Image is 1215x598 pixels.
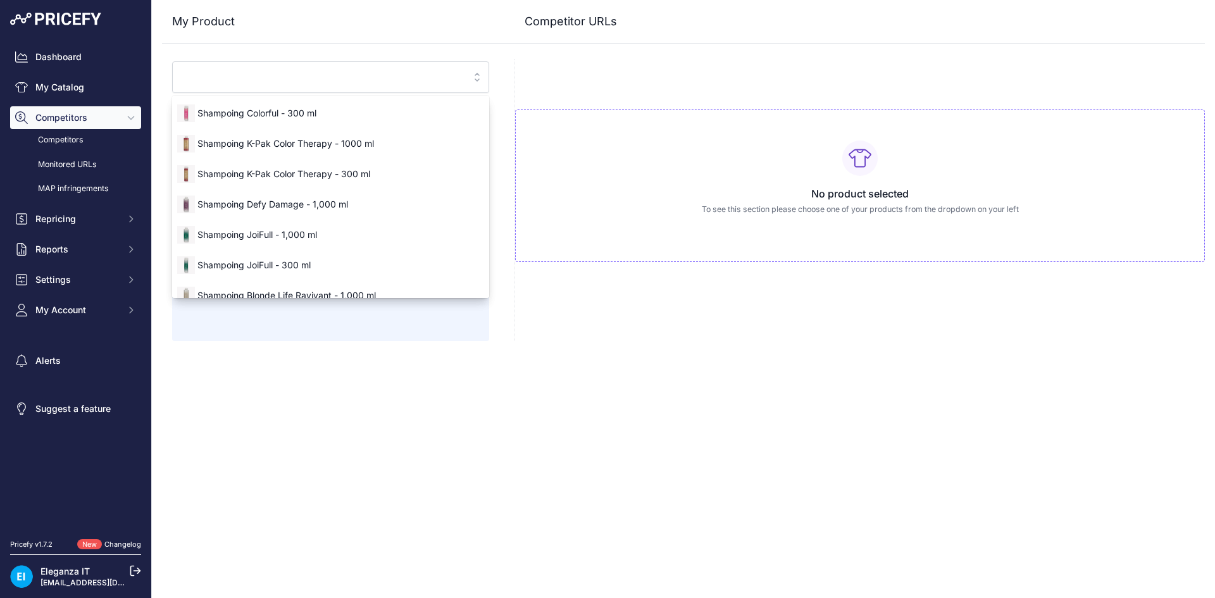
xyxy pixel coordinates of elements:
[40,578,173,587] a: [EMAIL_ADDRESS][DOMAIN_NAME]
[177,196,195,213] img: 571e2b5af1532e0baef0d086c8d77742580a0cf2_K5100JOIC1LPROTECTEU_Shampoing_Joico_Defy_Damage_1000ml_...
[172,107,489,120] span: Shampoing Colorful - 300 ml
[77,539,102,550] span: New
[10,539,53,550] div: Pricefy v1.7.2
[10,76,141,99] a: My Catalog
[10,46,141,524] nav: Sidebar
[10,238,141,261] button: Reports
[172,13,489,30] h3: My Product
[10,46,141,68] a: Dashboard
[35,213,118,225] span: Repricing
[10,299,141,321] button: My Account
[10,129,141,151] a: Competitors
[177,104,195,122] img: 06454ec25e2a4f6314bab3fe684ca9a3ab97a322_K5100JOIC300MLCOLORFUL_Shampoing_Joico_Colorful_300ml_1.jpg
[525,13,617,30] h3: Competitor URLs
[177,165,195,183] img: 737b5cb42fe3a943e936e82c95128335a4716654_K5100JOIC300ML476362_Shampoing_Joico_Kpak_Color_Therapy_...
[172,259,489,271] span: Shampoing JoiFull - 300 ml
[172,198,489,211] span: Shampoing Defy Damage - 1,000 ml
[10,349,141,372] a: Alerts
[172,289,489,302] span: Shampoing Blonde Life Ravivant - 1,000 ml
[35,273,118,286] span: Settings
[10,208,141,230] button: Repricing
[177,287,195,304] img: c4231b1cd71f0c3f93ddf645f2054c90447697fa_K5100JOIC1L469504256_Shampoing_Joico_Blonde_Life_ravivan...
[104,540,141,549] a: Changelog
[10,154,141,176] a: Monitored URLs
[172,228,489,241] span: Shampoing JoiFull - 1,000 ml
[172,137,489,150] span: Shampoing K-Pak Color Therapy - 1000 ml
[10,13,101,25] img: Pricefy Logo
[526,186,1194,201] h3: No product selected
[10,106,141,129] button: Competitors
[177,135,195,153] img: ec6f30e00ed91855c907061b4193907c0caed3cd_K5100JOIC1L469517263_Shampoing_Joico_Kpak_Color_Therapy_...
[10,178,141,200] a: MAP infringements
[35,304,118,316] span: My Account
[10,268,141,291] button: Settings
[177,226,195,244] img: c79789fe00097ffa85aec2d1f016bc090e150c81_K5100JOIC1L469512374_Shampoing_Joico_Joifull_1000ml_1.jpg
[526,204,1194,216] p: To see this section please choose one of your products from the dropdown on your left
[40,566,90,576] a: Eleganza IT
[35,243,118,256] span: Reports
[10,397,141,420] a: Suggest a feature
[177,256,195,274] img: f8861ed0f60e09254767208867a1d02a523fe7d8_K5100JOIC300ML512336_Shampoing_Joico_Joifull_300ml_1.jpg
[172,168,489,180] span: Shampoing K-Pak Color Therapy - 300 ml
[35,111,118,124] span: Competitors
